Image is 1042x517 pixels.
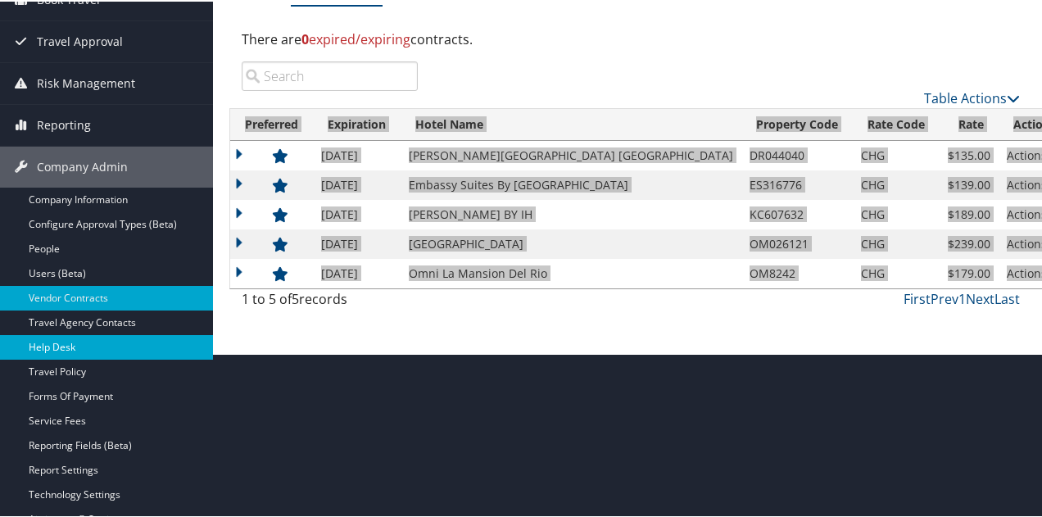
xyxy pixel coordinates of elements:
[924,88,1020,106] a: Table Actions
[313,139,401,169] td: [DATE]
[313,107,401,139] th: Expiration: activate to sort column ascending
[313,228,401,257] td: [DATE]
[994,288,1020,306] a: Last
[37,61,135,102] span: Risk Management
[853,257,940,287] td: CHG
[741,107,853,139] th: Property Code: activate to sort column ascending
[301,29,410,47] span: expired/expiring
[229,16,1032,60] div: There are contracts.
[940,139,999,169] td: $135.00
[940,257,999,287] td: $179.00
[230,107,313,139] th: Preferred: activate to sort column descending
[242,288,418,315] div: 1 to 5 of records
[931,288,958,306] a: Prev
[966,288,994,306] a: Next
[292,288,299,306] span: 5
[741,228,853,257] td: OM026121
[313,169,401,198] td: [DATE]
[313,257,401,287] td: [DATE]
[741,169,853,198] td: ES316776
[940,228,999,257] td: $239.00
[313,198,401,228] td: [DATE]
[940,169,999,198] td: $139.00
[904,288,931,306] a: First
[401,257,741,287] td: Omni La Mansion Del Rio
[401,107,741,139] th: Hotel Name: activate to sort column ascending
[853,198,940,228] td: CHG
[301,29,309,47] strong: 0
[401,169,741,198] td: Embassy Suites By [GEOGRAPHIC_DATA]
[853,228,940,257] td: CHG
[940,198,999,228] td: $189.00
[853,169,940,198] td: CHG
[401,139,741,169] td: [PERSON_NAME][GEOGRAPHIC_DATA] [GEOGRAPHIC_DATA]
[853,107,940,139] th: Rate Code: activate to sort column ascending
[940,107,999,139] th: Rate: activate to sort column ascending
[741,198,853,228] td: KC607632
[37,20,123,61] span: Travel Approval
[401,228,741,257] td: [GEOGRAPHIC_DATA]
[853,139,940,169] td: CHG
[741,139,853,169] td: DR044040
[242,60,418,89] input: Search
[741,257,853,287] td: OM8242
[37,145,128,186] span: Company Admin
[37,103,91,144] span: Reporting
[401,198,741,228] td: [PERSON_NAME] BY IH
[958,288,966,306] a: 1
